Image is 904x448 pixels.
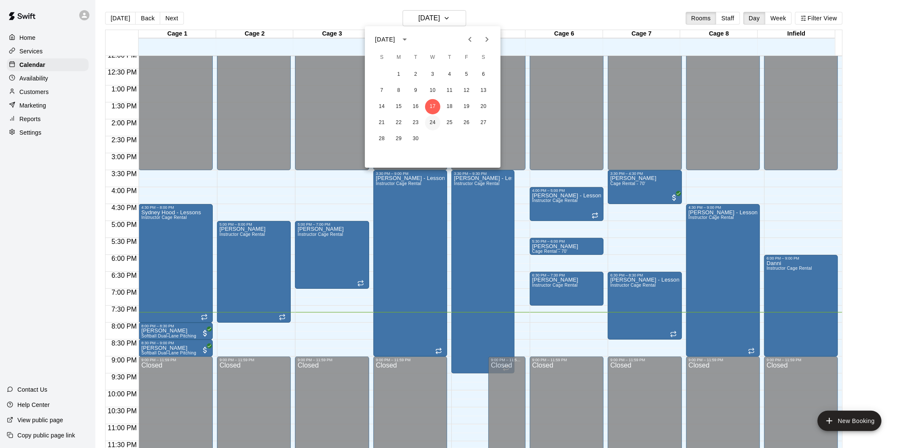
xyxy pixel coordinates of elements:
button: 16 [408,99,423,114]
span: Tuesday [408,49,423,66]
button: 13 [476,83,491,98]
button: 20 [476,99,491,114]
button: 18 [442,99,457,114]
button: 6 [476,67,491,82]
div: [DATE] [375,35,395,44]
button: 7 [374,83,389,98]
span: Wednesday [425,49,440,66]
button: 29 [391,131,406,147]
button: 22 [391,115,406,130]
button: 5 [459,67,474,82]
button: 12 [459,83,474,98]
button: 19 [459,99,474,114]
button: 23 [408,115,423,130]
button: 10 [425,83,440,98]
span: Friday [459,49,474,66]
button: 2 [408,67,423,82]
span: Sunday [374,49,389,66]
button: Previous month [462,31,478,48]
button: 30 [408,131,423,147]
button: 3 [425,67,440,82]
button: 4 [442,67,457,82]
button: 26 [459,115,474,130]
button: 9 [408,83,423,98]
button: 15 [391,99,406,114]
button: 28 [374,131,389,147]
button: 14 [374,99,389,114]
span: Saturday [476,49,491,66]
button: 24 [425,115,440,130]
button: 21 [374,115,389,130]
button: 11 [442,83,457,98]
button: 1 [391,67,406,82]
button: 25 [442,115,457,130]
span: Thursday [442,49,457,66]
button: calendar view is open, switch to year view [398,32,412,47]
button: 17 [425,99,440,114]
button: Next month [478,31,495,48]
button: 8 [391,83,406,98]
span: Monday [391,49,406,66]
button: 27 [476,115,491,130]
